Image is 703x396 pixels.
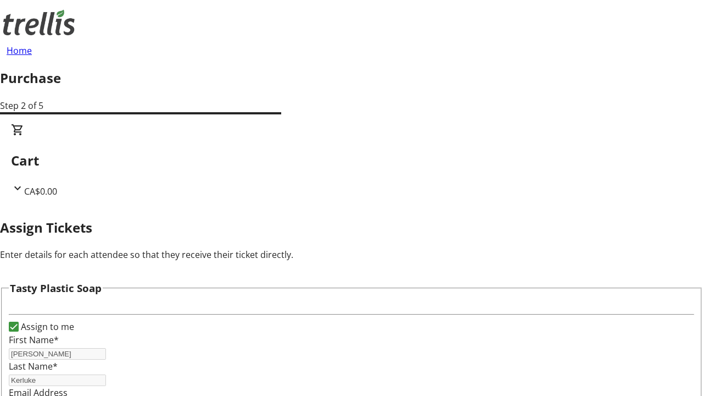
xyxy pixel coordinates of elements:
label: First Name* [9,334,59,346]
h3: Tasty Plastic Soap [10,280,102,296]
label: Assign to me [19,320,74,333]
h2: Cart [11,151,692,170]
div: CartCA$0.00 [11,123,692,198]
span: CA$0.00 [24,185,57,197]
label: Last Name* [9,360,58,372]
